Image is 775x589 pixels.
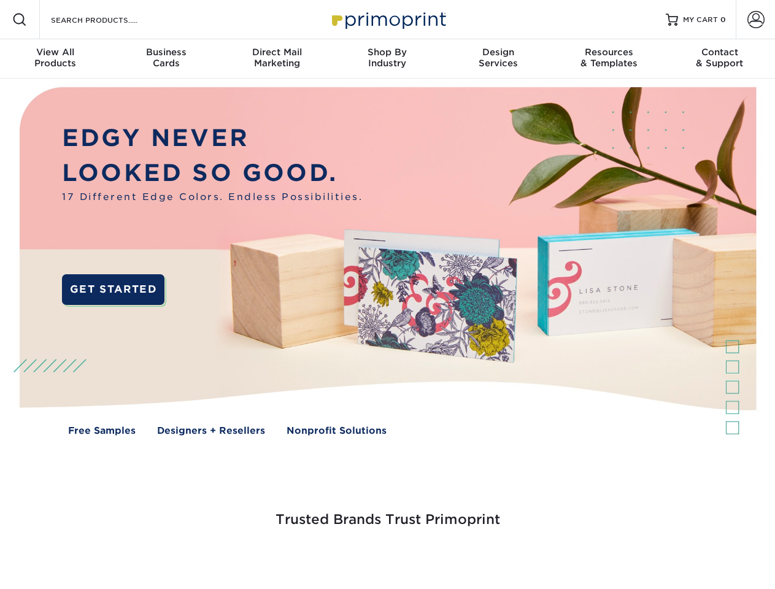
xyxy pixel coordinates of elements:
div: & Support [665,47,775,69]
a: DesignServices [443,39,553,79]
span: 0 [720,15,726,24]
h3: Trusted Brands Trust Primoprint [29,482,747,542]
a: Resources& Templates [553,39,664,79]
div: Industry [332,47,442,69]
div: Cards [110,47,221,69]
p: LOOKED SO GOOD. [62,156,363,191]
div: Marketing [222,47,332,69]
span: Design [443,47,553,58]
span: Business [110,47,221,58]
div: Services [443,47,553,69]
span: Contact [665,47,775,58]
a: Free Samples [68,424,136,438]
span: Direct Mail [222,47,332,58]
input: SEARCH PRODUCTS..... [50,12,169,27]
span: MY CART [683,15,718,25]
a: Direct MailMarketing [222,39,332,79]
a: Designers + Resellers [157,424,265,438]
p: EDGY NEVER [62,121,363,156]
a: Shop ByIndustry [332,39,442,79]
span: Shop By [332,47,442,58]
img: Primoprint [326,6,449,33]
a: BusinessCards [110,39,221,79]
a: GET STARTED [62,274,164,305]
a: Nonprofit Solutions [287,424,387,438]
div: & Templates [553,47,664,69]
a: Contact& Support [665,39,775,79]
span: Resources [553,47,664,58]
span: 17 Different Edge Colors. Endless Possibilities. [62,190,363,204]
